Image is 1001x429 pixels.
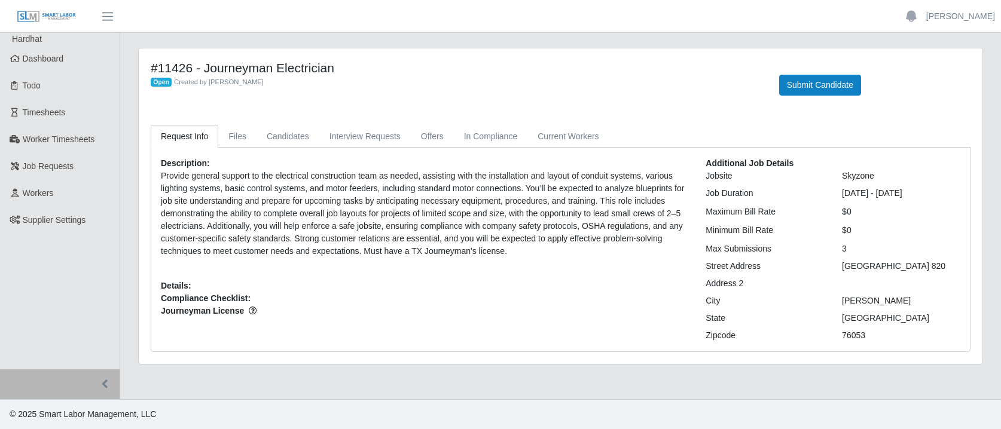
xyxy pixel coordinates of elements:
[151,60,761,75] h4: #11426 - Journeyman Electrician
[779,75,861,96] button: Submit Candidate
[23,108,66,117] span: Timesheets
[319,125,411,148] a: Interview Requests
[697,277,833,290] div: Address 2
[151,125,218,148] a: Request Info
[697,243,833,255] div: Max Submissions
[527,125,609,148] a: Current Workers
[697,170,833,182] div: Jobsite
[454,125,528,148] a: In Compliance
[23,215,86,225] span: Supplier Settings
[697,260,833,272] div: Street Address
[151,78,172,87] span: Open
[706,158,794,168] b: Additional Job Details
[697,187,833,200] div: Job Duration
[697,295,833,307] div: City
[23,134,94,144] span: Worker Timesheets
[697,329,833,342] div: Zipcode
[833,206,969,218] div: $0
[257,125,319,148] a: Candidates
[411,125,454,148] a: Offers
[833,329,969,342] div: 76053
[23,161,74,171] span: Job Requests
[12,34,42,44] span: Hardhat
[161,158,210,168] b: Description:
[17,10,77,23] img: SLM Logo
[833,260,969,272] div: [GEOGRAPHIC_DATA] 820
[697,206,833,218] div: Maximum Bill Rate
[833,312,969,324] div: [GEOGRAPHIC_DATA]
[161,305,688,317] span: Journeyman License
[833,170,969,182] div: Skyzone
[218,125,257,148] a: Files
[161,293,251,303] b: Compliance Checklist:
[926,10,995,23] a: [PERSON_NAME]
[833,295,969,307] div: [PERSON_NAME]
[161,170,688,258] p: Provide general support to the electrical construction team as needed, assisting with the install...
[10,409,156,419] span: © 2025 Smart Labor Management, LLC
[23,54,64,63] span: Dashboard
[174,78,264,85] span: Created by [PERSON_NAME]
[697,312,833,324] div: State
[23,81,41,90] span: Todo
[161,281,191,290] b: Details:
[833,224,969,237] div: $0
[833,243,969,255] div: 3
[697,224,833,237] div: Minimum Bill Rate
[833,187,969,200] div: [DATE] - [DATE]
[23,188,54,198] span: Workers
